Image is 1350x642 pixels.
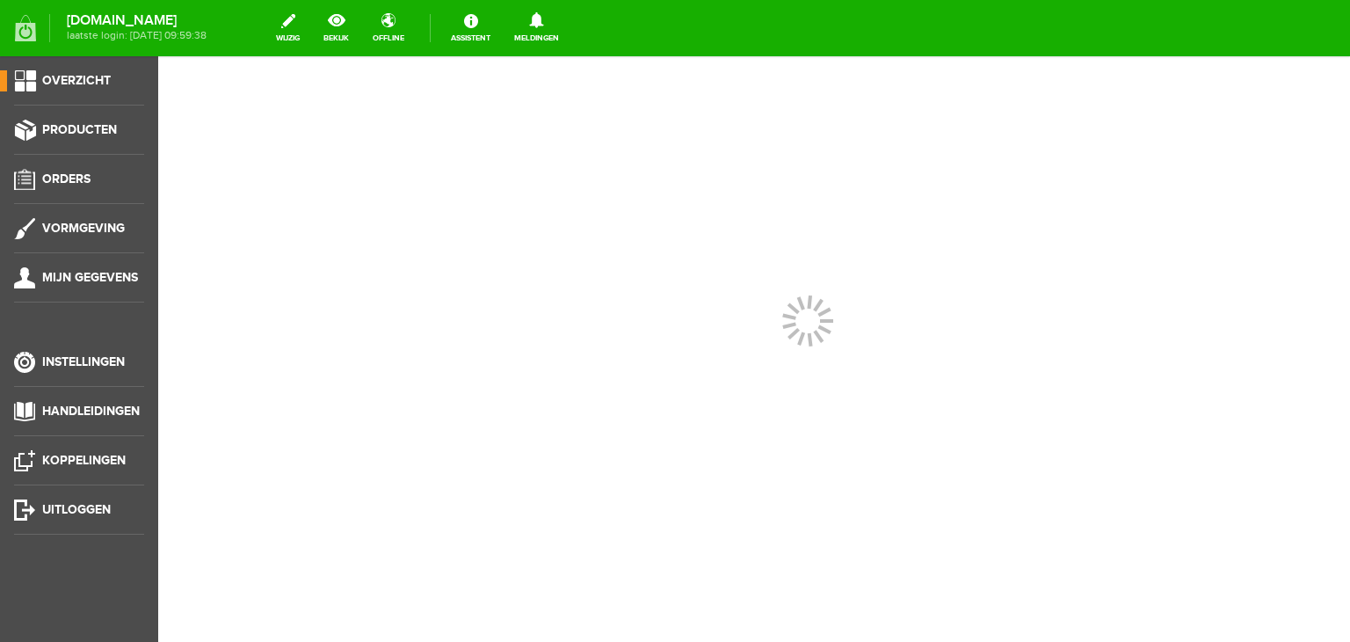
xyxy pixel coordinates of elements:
span: Koppelingen [42,453,126,468]
a: wijzig [265,9,310,47]
span: Producten [42,122,117,137]
span: Mijn gegevens [42,270,138,285]
a: Assistent [440,9,501,47]
span: Handleidingen [42,404,140,419]
span: Orders [42,171,91,186]
span: Uitloggen [42,502,111,517]
span: Vormgeving [42,221,125,236]
strong: [DOMAIN_NAME] [67,16,207,26]
span: Instellingen [42,354,125,369]
a: Meldingen [504,9,570,47]
span: Overzicht [42,73,111,88]
a: bekijk [313,9,359,47]
span: laatste login: [DATE] 09:59:38 [67,31,207,40]
a: offline [362,9,415,47]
